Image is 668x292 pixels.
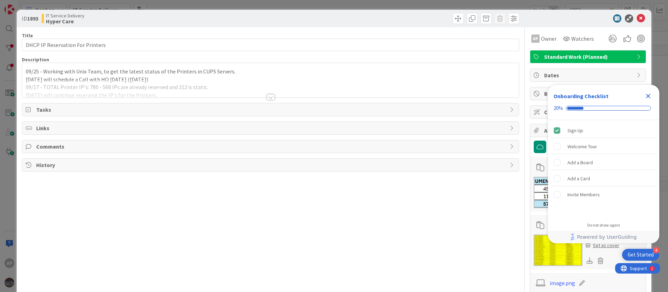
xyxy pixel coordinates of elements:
[27,15,38,22] b: 1893
[544,53,633,61] span: Standard Work (Planned)
[548,231,659,243] div: Footer
[531,34,540,43] div: AP
[587,222,620,228] div: Do not show again
[541,34,557,43] span: Owner
[571,34,594,43] span: Watchers
[22,32,33,39] label: Title
[551,139,657,154] div: Welcome Tour is incomplete.
[22,39,519,51] input: type card name here...
[586,256,594,265] div: Download
[643,90,654,102] div: Close Checklist
[548,120,659,218] div: Checklist items
[22,14,38,23] span: ID
[544,108,633,116] span: Custom Fields
[36,124,506,132] span: Links
[628,251,654,258] div: Get Started
[36,105,506,114] span: Tasks
[26,76,515,84] p: [DATE] will schedule a Call with HO [DATE] ([DATE])
[567,126,583,135] div: Sign Up
[551,171,657,186] div: Add a Card is incomplete.
[22,56,49,63] span: Description
[36,161,506,169] span: History
[554,105,654,111] div: Checklist progress: 20%
[567,142,597,151] div: Welcome Tour
[550,279,575,287] a: image.png
[46,18,85,24] b: Hyper Care
[544,71,633,79] span: Dates
[36,142,506,151] span: Comments
[544,89,633,98] span: Block
[544,126,633,135] span: Attachments
[551,187,657,202] div: Invite Members is incomplete.
[567,158,593,167] div: Add a Board
[567,174,590,183] div: Add a Card
[622,249,659,261] div: Open Get Started checklist, remaining modules: 4
[586,242,619,249] div: Set as cover
[554,92,609,100] div: Onboarding Checklist
[15,1,32,9] span: Support
[653,247,659,253] div: 4
[551,155,657,170] div: Add a Board is incomplete.
[548,85,659,243] div: Checklist Container
[46,13,85,18] span: IT Service Delivery
[567,190,600,199] div: Invite Members
[26,68,515,76] p: 09/25 - Working with Unix Team, to get the latest status of the Printers in CUPS Servers.
[36,3,38,8] div: 2
[577,233,637,241] span: Powered by UserGuiding
[551,231,656,243] a: Powered by UserGuiding
[551,123,657,138] div: Sign Up is complete.
[554,105,563,111] div: 20%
